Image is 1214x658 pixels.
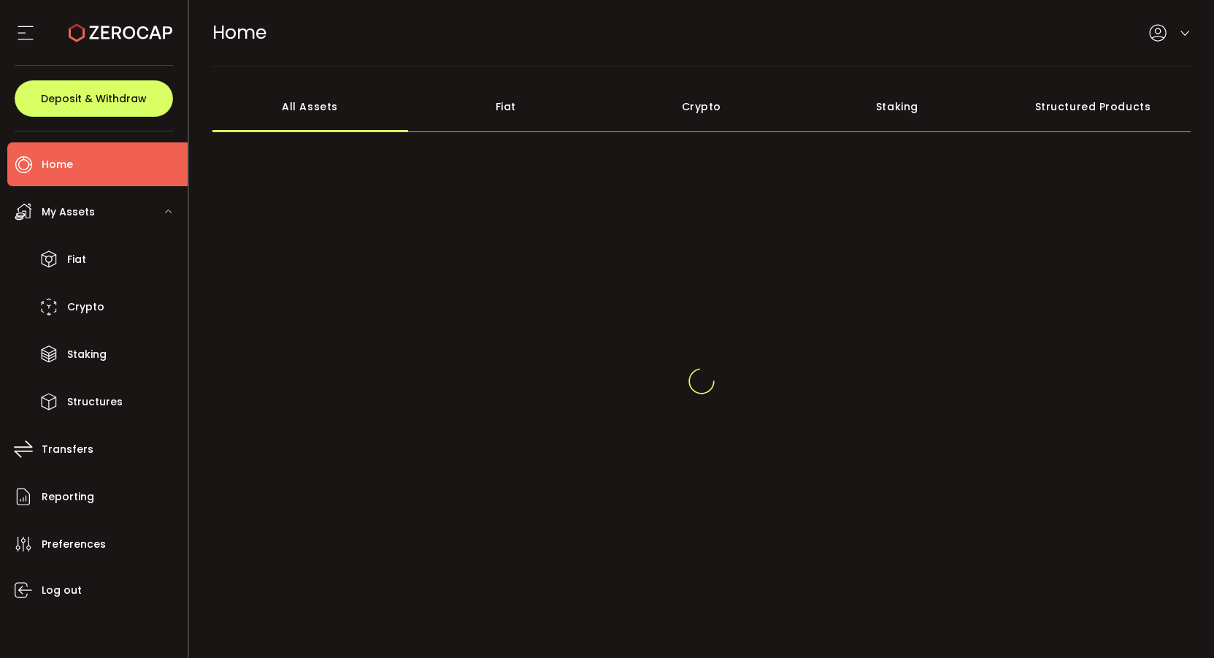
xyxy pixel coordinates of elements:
[41,93,147,104] span: Deposit & Withdraw
[67,297,104,318] span: Crypto
[212,20,266,45] span: Home
[42,154,73,175] span: Home
[42,486,94,508] span: Reporting
[212,81,408,132] div: All Assets
[42,439,93,460] span: Transfers
[995,81,1191,132] div: Structured Products
[408,81,604,132] div: Fiat
[799,81,995,132] div: Staking
[15,80,173,117] button: Deposit & Withdraw
[67,249,86,270] span: Fiat
[604,81,799,132] div: Crypto
[67,391,123,413] span: Structures
[42,580,82,601] span: Log out
[42,202,95,223] span: My Assets
[42,534,106,555] span: Preferences
[67,344,107,365] span: Staking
